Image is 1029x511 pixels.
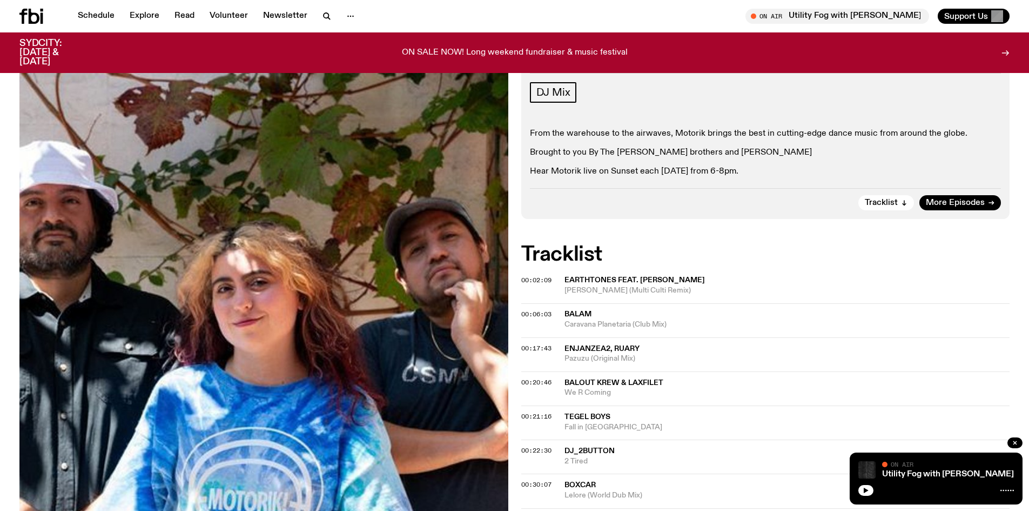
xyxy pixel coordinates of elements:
[564,310,591,318] span: Balam
[521,380,552,386] button: 00:20:46
[521,412,552,421] span: 00:21:16
[71,9,121,24] a: Schedule
[564,490,916,501] span: Lelore (World Dub Mix)
[168,9,201,24] a: Read
[521,482,552,488] button: 00:30:07
[564,276,705,284] span: Earthtones feat. [PERSON_NAME]
[926,199,985,207] span: More Episodes
[858,461,876,479] img: Cover of Giuseppe Ielasi's album "an insistence on material vol.2"
[521,346,552,351] button: 00:17:43
[19,39,89,67] h3: SYDCITY: [DATE] & [DATE]
[521,480,552,489] span: 00:30:07
[944,11,988,21] span: Support Us
[564,481,596,489] span: Boxcar
[257,9,314,24] a: Newsletter
[521,414,552,420] button: 00:21:16
[521,310,552,318] span: 00:06:03
[564,447,615,455] span: dj_2button
[882,470,1014,479] a: Utility Fog with [PERSON_NAME]
[530,148,1001,158] p: Brought to you By The [PERSON_NAME] brothers and [PERSON_NAME]
[536,87,570,98] span: DJ Mix
[564,422,1010,433] span: Fall in [GEOGRAPHIC_DATA]
[402,48,628,58] p: ON SALE NOW! Long weekend fundraiser & music festival
[521,446,552,455] span: 00:22:30
[521,245,1010,264] h2: Tracklist
[564,286,1010,296] span: [PERSON_NAME] (Multi Culti Remix)
[521,344,552,353] span: 00:17:43
[530,82,577,103] a: DJ Mix
[858,195,914,210] button: Tracklist
[745,9,929,24] button: On AirUtility Fog with [PERSON_NAME]
[564,354,1010,364] span: Pazuzu (Original Mix)
[564,456,1010,467] span: 2 Tired
[938,9,1010,24] button: Support Us
[521,448,552,454] button: 00:22:30
[123,9,166,24] a: Explore
[919,195,1001,210] a: More Episodes
[564,345,640,353] span: Enjanzea2, Ruary
[521,311,552,317] button: 00:06:03
[564,388,1010,398] span: We R Coming
[530,167,1001,177] p: Hear Motorik live on Sunset each [DATE] from 6-8pm.
[203,9,254,24] a: Volunteer
[564,320,1010,330] span: Caravana Planetaria (Club Mix)
[865,199,898,207] span: Tracklist
[564,379,663,387] span: Balout Krew & Laxfilet
[530,129,1001,139] p: From the warehouse to the airwaves, Motorik brings the best in cutting-edge dance music from arou...
[891,461,913,468] span: On Air
[521,378,552,387] span: 00:20:46
[564,413,610,421] span: Tegel Boys
[521,276,552,284] span: 00:02:09
[521,277,552,283] button: 00:02:09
